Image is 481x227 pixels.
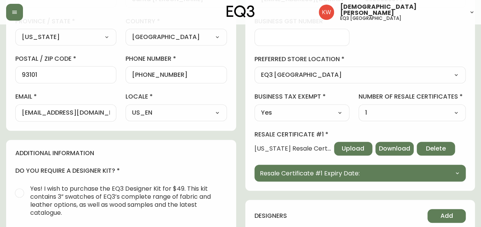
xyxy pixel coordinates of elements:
span: Delete [426,144,446,153]
h5: eq3 [GEOGRAPHIC_DATA] [340,16,401,21]
label: postal / zip code [15,55,116,63]
span: Upload [342,144,364,153]
h4: designers [254,212,287,220]
label: phone number [126,55,227,63]
img: logo [227,5,255,18]
span: Yes! I wish to purchase the EQ3 Designer Kit for $49. This kit contains 3” swatches of EQ3’s comp... [30,185,221,217]
span: Resale Certificate #1 Expiry Date: [260,169,360,178]
button: Download [375,142,414,156]
button: Resale Certificate #1 Expiry Date: [254,165,466,182]
label: business tax exempt [254,92,350,101]
span: Add [440,212,453,220]
label: number of resale certificates [359,92,466,101]
label: locale [126,92,227,101]
span: [DEMOGRAPHIC_DATA][PERSON_NAME] [340,4,463,16]
h4: Resale Certificate # 1 [254,130,455,139]
img: f33162b67396b0982c40ce2a87247151 [319,5,334,20]
button: Upload [334,142,372,156]
button: Add [427,209,466,223]
button: Delete [417,142,455,156]
label: email [15,92,116,101]
span: [US_STATE] Resale Certificate_EQ3_CA Signed_cmej2c3uk3xzb0130byg8ij06.pdf [254,145,331,152]
label: preferred store location [254,55,466,63]
span: Download [379,144,410,153]
h4: do you require a designer kit? [15,167,227,175]
h4: additional information [15,149,227,157]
